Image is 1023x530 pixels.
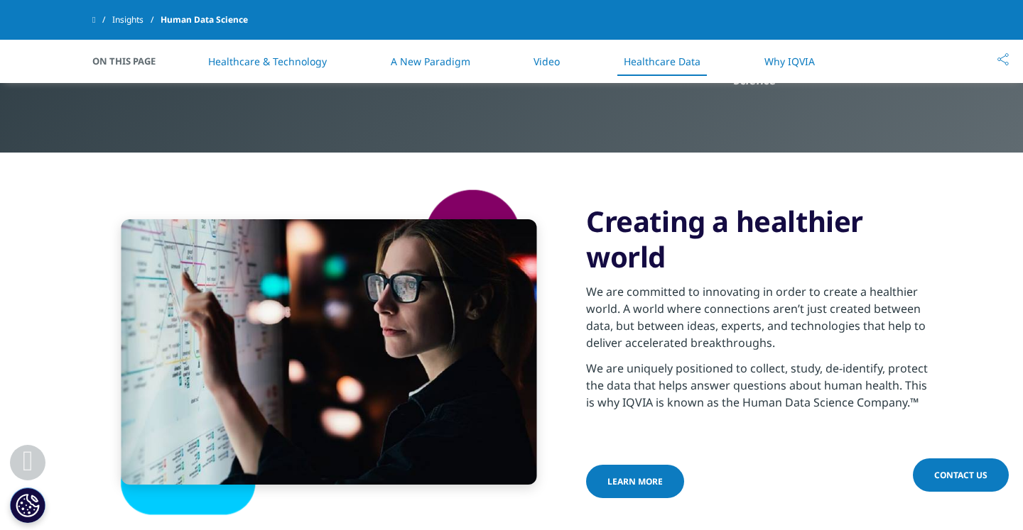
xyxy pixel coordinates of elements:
p: We are uniquely positioned to collect, study, de-identify, protect the data that helps answer que... [586,360,931,419]
span: Contact Us [934,469,987,481]
span: On This Page [92,54,170,68]
a: Video [534,55,560,68]
a: A New Paradigm [391,55,470,68]
a: Insights [112,7,161,33]
a: Why IQVIA [764,55,815,68]
a: Contact Us [913,458,1009,492]
a: Learn more [586,465,684,498]
a: Healthcare Data [624,55,700,68]
h3: Creating a healthier world [586,204,931,275]
button: Cookies Settings [10,487,45,523]
span: Learn more [607,475,663,487]
p: We are committed to innovating in order to create a healthier world. A world where connections ar... [586,283,931,360]
span: Human Data Science [161,7,248,33]
img: shape-2.png [92,188,565,517]
a: Healthcare & Technology [208,55,327,68]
